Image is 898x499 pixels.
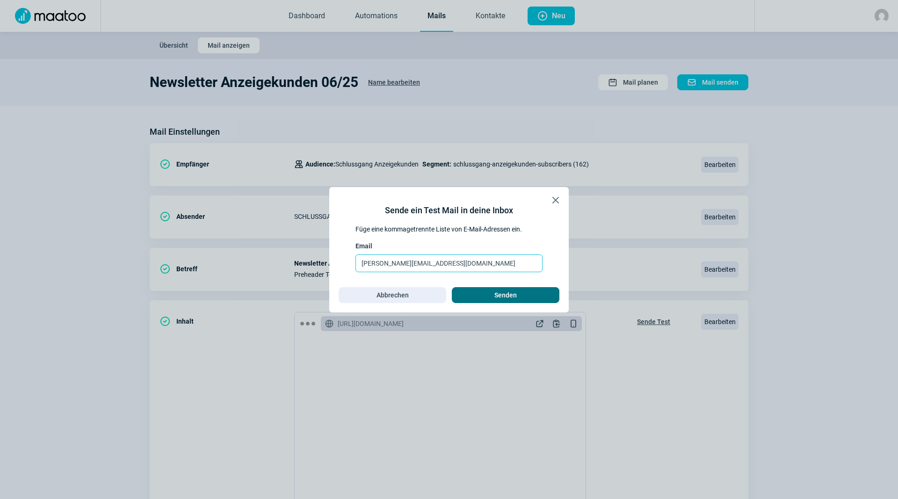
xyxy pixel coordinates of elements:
[377,288,409,303] span: Abbrechen
[355,241,372,251] span: Email
[385,204,513,217] div: Sende ein Test Mail in deine Inbox
[355,224,543,234] div: Füge eine kommagetrennte Liste von E-Mail-Adressen ein.
[452,287,559,303] button: Senden
[339,287,446,303] button: Abbrechen
[494,288,517,303] span: Senden
[355,254,543,272] input: Email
